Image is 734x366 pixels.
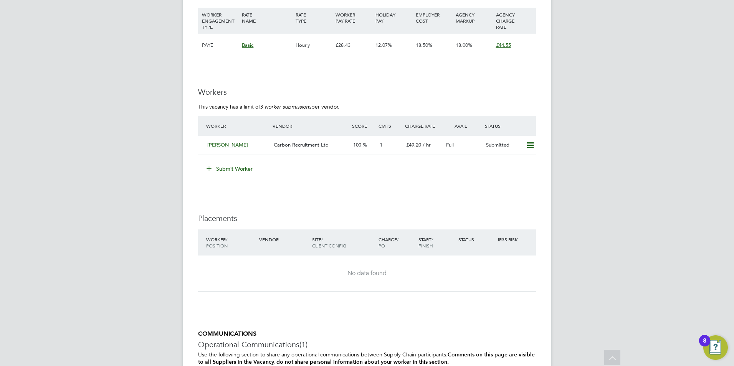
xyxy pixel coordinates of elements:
[198,351,536,366] p: Use the following section to share any operational communications between Supply Chain participants.
[377,119,403,133] div: Cmts
[204,119,271,133] div: Worker
[312,236,346,249] span: / Client Config
[443,119,483,133] div: Avail
[403,119,443,133] div: Charge Rate
[353,142,361,148] span: 100
[242,42,253,48] span: Basic
[271,119,350,133] div: Vendor
[201,163,259,175] button: Submit Worker
[240,8,293,28] div: RATE NAME
[494,8,534,34] div: AGENCY CHARGE RATE
[200,34,240,56] div: PAYE
[350,119,377,133] div: Score
[260,103,311,110] em: 3 worker submissions
[703,335,728,360] button: Open Resource Center, 8 new notifications
[198,351,535,365] b: Comments on this page are visible to all Suppliers in the Vacancy, do not share personal informat...
[454,8,494,28] div: AGENCY MARKUP
[379,236,398,249] span: / PO
[200,8,240,34] div: WORKER ENGAGEMENT TYPE
[380,142,382,148] span: 1
[294,8,334,28] div: RATE TYPE
[207,142,248,148] span: [PERSON_NAME]
[257,232,310,246] div: Vendor
[310,232,377,252] div: Site
[274,142,329,148] span: Carbon Recruitment Ltd
[483,119,536,133] div: Status
[204,232,257,252] div: Worker
[406,142,421,148] span: £49.20
[483,139,523,152] div: Submitted
[414,8,454,28] div: EMPLOYER COST
[456,232,496,246] div: Status
[198,340,536,350] h3: Operational Communications
[377,232,417,252] div: Charge
[198,103,536,110] p: This vacancy has a limit of per vendor.
[374,8,413,28] div: HOLIDAY PAY
[418,236,433,249] span: / Finish
[423,142,431,148] span: / hr
[496,232,522,246] div: IR35 Risk
[198,330,536,338] h5: COMMUNICATIONS
[206,269,528,277] div: No data found
[334,8,374,28] div: WORKER PAY RATE
[416,42,432,48] span: 18.50%
[299,340,307,350] span: (1)
[334,34,374,56] div: £28.43
[206,236,228,249] span: / Position
[417,232,456,252] div: Start
[198,213,536,223] h3: Placements
[496,42,511,48] span: £44.55
[456,42,472,48] span: 18.00%
[294,34,334,56] div: Hourly
[375,42,392,48] span: 12.07%
[703,341,706,351] div: 8
[198,87,536,97] h3: Workers
[446,142,454,148] span: Full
